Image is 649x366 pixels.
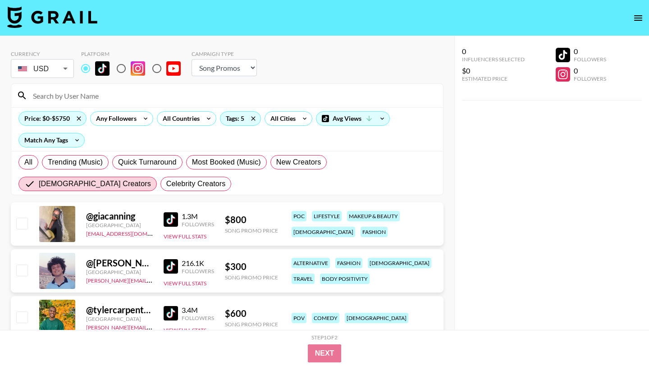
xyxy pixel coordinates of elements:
[164,259,178,274] img: TikTok
[225,261,278,272] div: $ 300
[166,178,226,189] span: Celebrity Creators
[574,47,606,56] div: 0
[182,212,214,221] div: 1.3M
[24,157,32,168] span: All
[27,88,438,103] input: Search by User Name
[11,50,74,57] div: Currency
[312,211,342,221] div: lifestyle
[131,61,145,76] img: Instagram
[164,306,178,320] img: TikTok
[220,112,261,125] div: Tags: 5
[95,61,110,76] img: TikTok
[265,112,297,125] div: All Cities
[312,313,339,323] div: comedy
[361,227,388,237] div: fashion
[182,315,214,321] div: Followers
[308,344,342,362] button: Next
[574,75,606,82] div: Followers
[86,257,153,269] div: @ [PERSON_NAME].[PERSON_NAME]
[347,211,400,221] div: makeup & beauty
[166,61,181,76] img: YouTube
[164,327,206,334] button: View Full Stats
[86,210,153,222] div: @ giacanning
[292,274,315,284] div: travel
[225,274,278,281] div: Song Promo Price
[86,322,219,331] a: [PERSON_NAME][EMAIL_ADDRESS][DOMAIN_NAME]
[225,227,278,234] div: Song Promo Price
[192,157,261,168] span: Most Booked (Music)
[86,316,153,322] div: [GEOGRAPHIC_DATA]
[86,269,153,275] div: [GEOGRAPHIC_DATA]
[86,229,177,237] a: [EMAIL_ADDRESS][DOMAIN_NAME]
[118,157,177,168] span: Quick Turnaround
[335,258,362,268] div: fashion
[292,258,330,268] div: alternative
[292,227,355,237] div: [DEMOGRAPHIC_DATA]
[316,112,389,125] div: Avg Views
[182,268,214,274] div: Followers
[462,47,525,56] div: 0
[192,50,257,57] div: Campaign Type
[182,306,214,315] div: 3.4M
[164,280,206,287] button: View Full Stats
[86,275,219,284] a: [PERSON_NAME][EMAIL_ADDRESS][DOMAIN_NAME]
[462,56,525,63] div: Influencers Selected
[81,50,188,57] div: Platform
[86,222,153,229] div: [GEOGRAPHIC_DATA]
[368,258,431,268] div: [DEMOGRAPHIC_DATA]
[629,9,647,27] button: open drawer
[164,233,206,240] button: View Full Stats
[225,214,278,225] div: $ 800
[19,112,86,125] div: Price: $0-$5750
[225,321,278,328] div: Song Promo Price
[604,321,638,355] iframe: Drift Widget Chat Controller
[276,157,321,168] span: New Creators
[164,212,178,227] img: TikTok
[320,274,370,284] div: body positivity
[292,313,306,323] div: pov
[48,157,103,168] span: Trending (Music)
[7,6,97,28] img: Grail Talent
[39,178,151,189] span: [DEMOGRAPHIC_DATA] Creators
[182,221,214,228] div: Followers
[311,334,338,341] div: Step 1 of 2
[462,66,525,75] div: $0
[462,75,525,82] div: Estimated Price
[574,66,606,75] div: 0
[345,313,408,323] div: [DEMOGRAPHIC_DATA]
[86,304,153,316] div: @ tylercarpenteer
[225,308,278,319] div: $ 600
[574,56,606,63] div: Followers
[19,133,84,147] div: Match Any Tags
[91,112,138,125] div: Any Followers
[157,112,201,125] div: All Countries
[13,61,72,77] div: USD
[182,259,214,268] div: 216.1K
[292,211,306,221] div: poc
